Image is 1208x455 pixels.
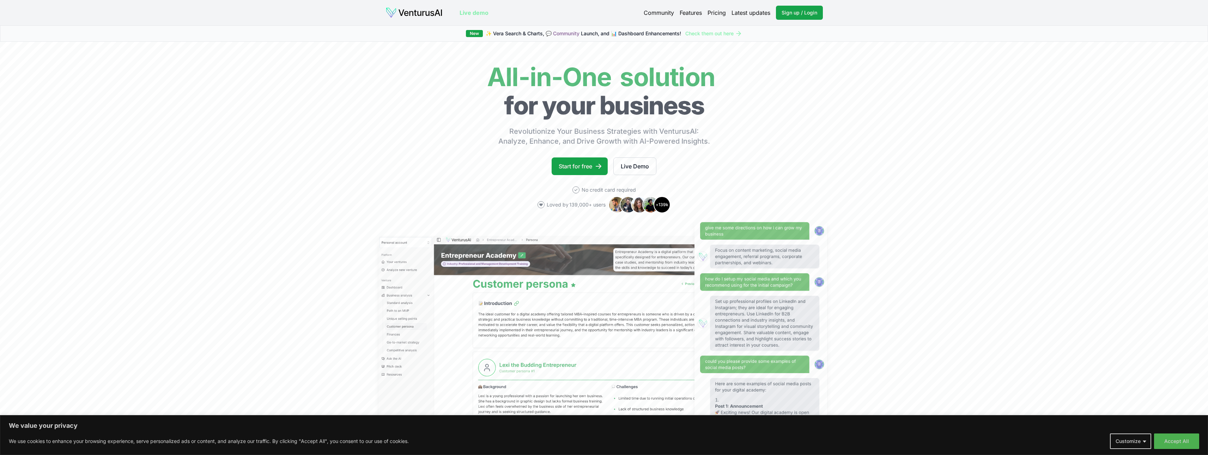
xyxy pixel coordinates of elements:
img: Avatar 2 [620,196,637,213]
span: Sign up / Login [782,9,817,16]
img: logo [386,7,443,18]
img: Avatar 4 [642,196,659,213]
a: Sign up / Login [776,6,823,20]
a: Features [680,8,702,17]
span: ✨ Vera Search & Charts, 💬 Launch, and 📊 Dashboard Enhancements! [486,30,681,37]
button: Customize [1110,433,1151,449]
button: Accept All [1154,433,1199,449]
a: Community [553,30,579,36]
div: New [466,30,483,37]
a: Start for free [552,157,608,175]
a: Live demo [460,8,488,17]
p: We value your privacy [9,421,1199,430]
a: Pricing [708,8,726,17]
p: We use cookies to enhance your browsing experience, serve personalized ads or content, and analyz... [9,437,409,445]
a: Latest updates [732,8,770,17]
a: Live Demo [613,157,656,175]
a: Check them out here [685,30,742,37]
img: Avatar 3 [631,196,648,213]
img: Avatar 1 [608,196,625,213]
a: Community [644,8,674,17]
